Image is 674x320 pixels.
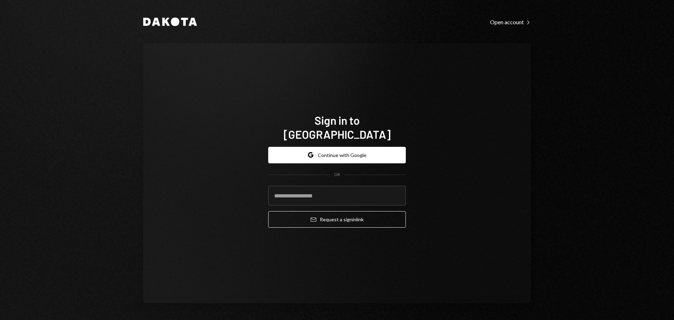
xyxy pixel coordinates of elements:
[334,172,340,178] div: OR
[268,113,406,141] h1: Sign in to [GEOGRAPHIC_DATA]
[268,147,406,163] button: Continue with Google
[490,19,531,26] div: Open account
[268,211,406,228] button: Request a signinlink
[490,18,531,26] a: Open account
